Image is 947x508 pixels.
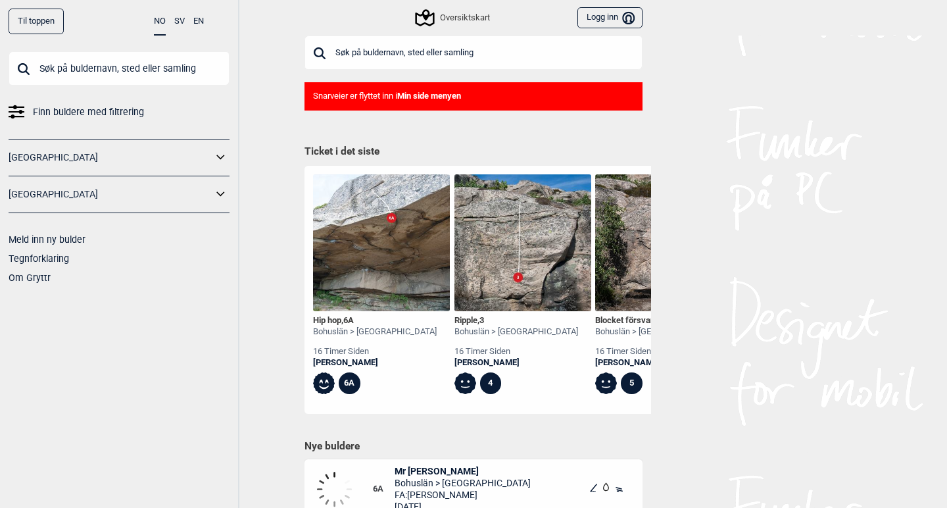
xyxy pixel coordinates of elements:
div: Ripple , [454,315,578,326]
button: NO [154,9,166,36]
span: Mr [PERSON_NAME] [395,465,531,477]
div: 5 [621,372,643,394]
div: Bohuslän > [GEOGRAPHIC_DATA] [454,326,578,338]
div: Blocket försvann , [595,315,719,326]
a: [GEOGRAPHIC_DATA] [9,148,212,167]
div: 16 timer siden [454,346,578,357]
input: Søk på buldernavn, sted eller samling [9,51,230,86]
img: Ripple 191002 [454,174,591,311]
div: Hip hop , [313,315,437,326]
div: Oversiktskart [417,10,489,26]
div: 16 timer siden [313,346,437,357]
div: Bohuslän > [GEOGRAPHIC_DATA] [313,326,437,338]
div: Snarveier er flyttet inn i [304,82,643,111]
b: Min side menyen [397,91,461,101]
a: Finn buldere med filtrering [9,103,230,122]
span: Bohuslän > [GEOGRAPHIC_DATA] [395,477,531,489]
a: [PERSON_NAME] [313,357,437,368]
img: Blocket forsvann 200910 [595,174,732,311]
div: Til toppen [9,9,64,34]
span: Finn buldere med filtrering [33,103,144,122]
span: 6A [373,484,395,495]
a: [PERSON_NAME] [454,357,578,368]
span: 3 [479,315,484,325]
a: Tegnforklaring [9,253,69,264]
button: Logg inn [577,7,643,29]
span: 6A [343,315,354,325]
a: [GEOGRAPHIC_DATA] [9,185,212,204]
h1: Nye buldere [304,440,643,453]
a: [PERSON_NAME] [595,357,719,368]
div: 4 [480,372,502,394]
button: EN [193,9,204,34]
div: 16 timer siden [595,346,719,357]
img: Hip hop [313,174,450,311]
a: Om Gryttr [9,272,51,283]
input: Søk på buldernavn, sted eller samling [304,36,643,70]
button: SV [174,9,185,34]
div: Bohuslän > [GEOGRAPHIC_DATA] [595,326,719,338]
div: 6A [339,372,360,394]
span: FA: [PERSON_NAME] [395,489,531,501]
a: Meld inn ny bulder [9,234,85,245]
h1: Ticket i det siste [304,145,643,159]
